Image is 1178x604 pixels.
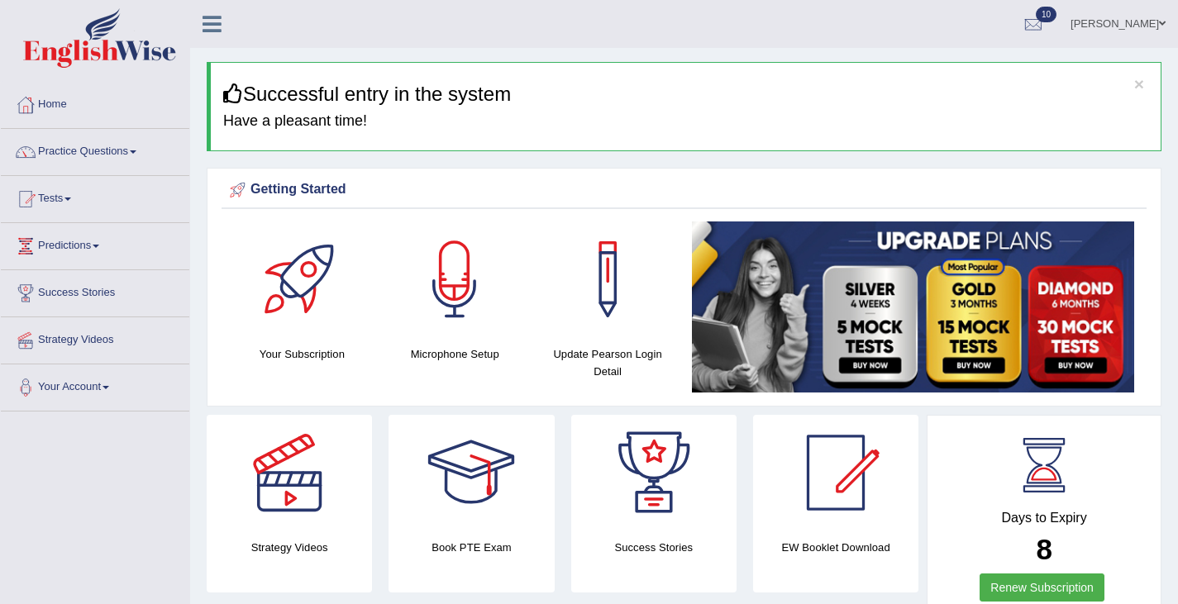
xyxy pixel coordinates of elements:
a: Strategy Videos [1,317,189,359]
button: × [1134,75,1144,93]
h3: Successful entry in the system [223,83,1148,105]
h4: Success Stories [571,539,737,556]
a: Home [1,82,189,123]
span: 10 [1036,7,1056,22]
h4: Your Subscription [234,345,370,363]
h4: Microphone Setup [387,345,523,363]
a: Tests [1,176,189,217]
b: 8 [1036,533,1052,565]
a: Practice Questions [1,129,189,170]
a: Success Stories [1,270,189,312]
a: Predictions [1,223,189,264]
h4: EW Booklet Download [753,539,918,556]
a: Your Account [1,364,189,406]
h4: Days to Expiry [946,511,1142,526]
h4: Book PTE Exam [389,539,554,556]
h4: Have a pleasant time! [223,113,1148,130]
h4: Strategy Videos [207,539,372,556]
img: small5.jpg [692,221,1134,392]
a: Renew Subscription [980,573,1104,602]
div: Getting Started [226,178,1142,202]
h4: Update Pearson Login Detail [540,345,676,380]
